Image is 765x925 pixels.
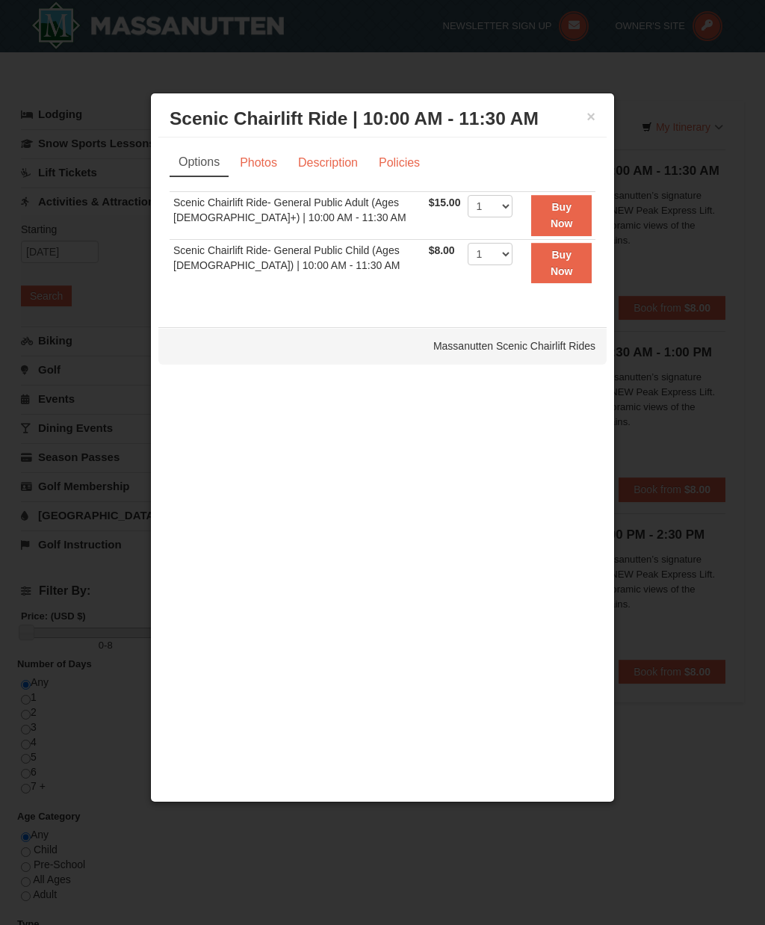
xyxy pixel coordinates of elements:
[170,108,595,130] h3: Scenic Chairlift Ride | 10:00 AM - 11:30 AM
[429,244,455,256] span: $8.00
[158,327,607,365] div: Massanutten Scenic Chairlift Rides
[369,149,430,177] a: Policies
[551,249,573,277] strong: Buy Now
[288,149,368,177] a: Description
[586,109,595,124] button: ×
[170,191,425,239] td: Scenic Chairlift Ride- General Public Adult (Ages [DEMOGRAPHIC_DATA]+) | 10:00 AM - 11:30 AM
[429,197,461,208] span: $15.00
[531,243,592,284] button: Buy Now
[170,239,425,286] td: Scenic Chairlift Ride- General Public Child (Ages [DEMOGRAPHIC_DATA]) | 10:00 AM - 11:30 AM
[230,149,287,177] a: Photos
[170,149,229,177] a: Options
[551,201,573,229] strong: Buy Now
[531,195,592,236] button: Buy Now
